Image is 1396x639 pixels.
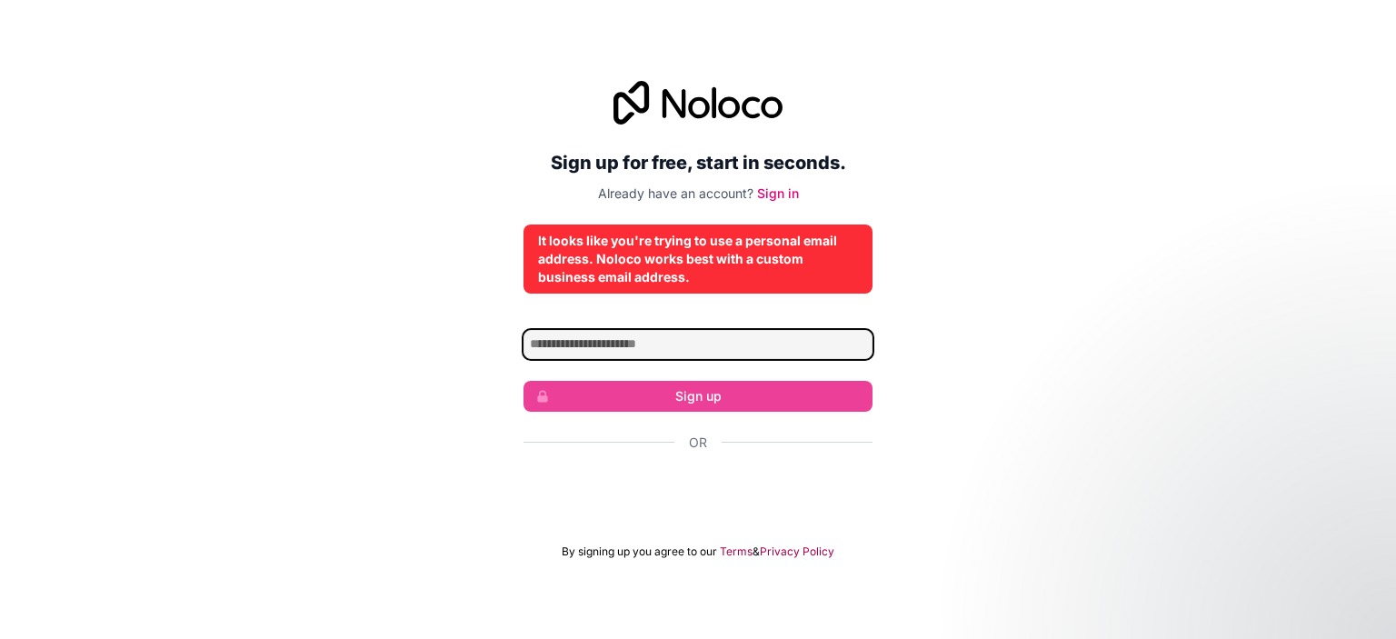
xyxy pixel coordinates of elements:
[598,185,753,201] span: Already have an account?
[720,544,753,559] a: Terms
[689,434,707,452] span: Or
[514,472,882,512] iframe: Botão "Fazer login com o Google"
[562,544,717,559] span: By signing up you agree to our
[538,232,858,286] div: It looks like you're trying to use a personal email address. Noloco works best with a custom busi...
[523,330,872,359] input: Email address
[523,146,872,179] h2: Sign up for free, start in seconds.
[753,544,760,559] span: &
[757,185,799,201] a: Sign in
[523,381,872,412] button: Sign up
[1032,503,1396,630] iframe: Intercom notifications message
[760,544,834,559] a: Privacy Policy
